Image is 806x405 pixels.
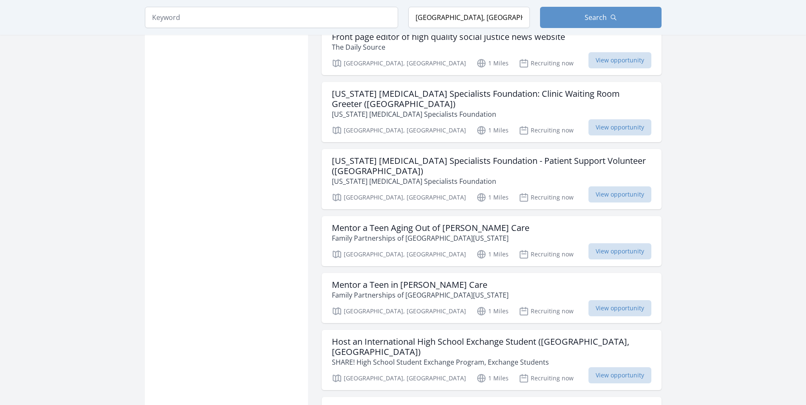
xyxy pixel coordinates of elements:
p: [GEOGRAPHIC_DATA], [GEOGRAPHIC_DATA] [332,249,466,259]
p: The Daily Source [332,42,565,52]
p: 1 Miles [476,192,509,202]
a: Mentor a Teen in [PERSON_NAME] Care Family Partnerships of [GEOGRAPHIC_DATA][US_STATE] [GEOGRAPHI... [322,273,662,323]
p: Recruiting now [519,306,574,316]
span: View opportunity [588,367,651,383]
p: [GEOGRAPHIC_DATA], [GEOGRAPHIC_DATA] [332,373,466,383]
p: Family Partnerships of [GEOGRAPHIC_DATA][US_STATE] [332,290,509,300]
p: 1 Miles [476,373,509,383]
a: [US_STATE] [MEDICAL_DATA] Specialists Foundation: Clinic Waiting Room Greeter ([GEOGRAPHIC_DATA])... [322,82,662,142]
p: 1 Miles [476,306,509,316]
p: [GEOGRAPHIC_DATA], [GEOGRAPHIC_DATA] [332,192,466,202]
p: SHARE! High School Student Exchange Program, Exchange Students [332,357,651,367]
p: Recruiting now [519,192,574,202]
h3: Mentor a Teen Aging Out of [PERSON_NAME] Care [332,223,529,233]
p: Recruiting now [519,249,574,259]
p: [US_STATE] [MEDICAL_DATA] Specialists Foundation [332,109,651,119]
span: View opportunity [588,52,651,68]
h3: Host an International High School Exchange Student ([GEOGRAPHIC_DATA], [GEOGRAPHIC_DATA]) [332,337,651,357]
span: View opportunity [588,119,651,135]
a: Mentor a Teen Aging Out of [PERSON_NAME] Care Family Partnerships of [GEOGRAPHIC_DATA][US_STATE] ... [322,216,662,266]
p: 1 Miles [476,249,509,259]
p: Recruiting now [519,373,574,383]
p: Recruiting now [519,58,574,68]
p: [GEOGRAPHIC_DATA], [GEOGRAPHIC_DATA] [332,58,466,68]
span: View opportunity [588,186,651,202]
input: Keyword [145,7,398,28]
p: [GEOGRAPHIC_DATA], [GEOGRAPHIC_DATA] [332,125,466,135]
h3: Front page editor of high quality social justice news website [332,32,565,42]
p: 1 Miles [476,58,509,68]
p: [GEOGRAPHIC_DATA], [GEOGRAPHIC_DATA] [332,306,466,316]
span: View opportunity [588,243,651,259]
input: Location [408,7,530,28]
p: 1 Miles [476,125,509,135]
p: [US_STATE] [MEDICAL_DATA] Specialists Foundation [332,176,651,186]
p: Family Partnerships of [GEOGRAPHIC_DATA][US_STATE] [332,233,529,243]
button: Search [540,7,662,28]
span: View opportunity [588,300,651,316]
span: Search [585,12,607,22]
a: Host an International High School Exchange Student ([GEOGRAPHIC_DATA], [GEOGRAPHIC_DATA]) SHARE! ... [322,330,662,390]
a: Front page editor of high quality social justice news website The Daily Source [GEOGRAPHIC_DATA],... [322,25,662,75]
a: [US_STATE] [MEDICAL_DATA] Specialists Foundation - Patient Support Volunteer ([GEOGRAPHIC_DATA]) ... [322,149,662,209]
p: Recruiting now [519,125,574,135]
h3: [US_STATE] [MEDICAL_DATA] Specialists Foundation - Patient Support Volunteer ([GEOGRAPHIC_DATA]) [332,156,651,176]
h3: [US_STATE] [MEDICAL_DATA] Specialists Foundation: Clinic Waiting Room Greeter ([GEOGRAPHIC_DATA]) [332,89,651,109]
h3: Mentor a Teen in [PERSON_NAME] Care [332,280,509,290]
